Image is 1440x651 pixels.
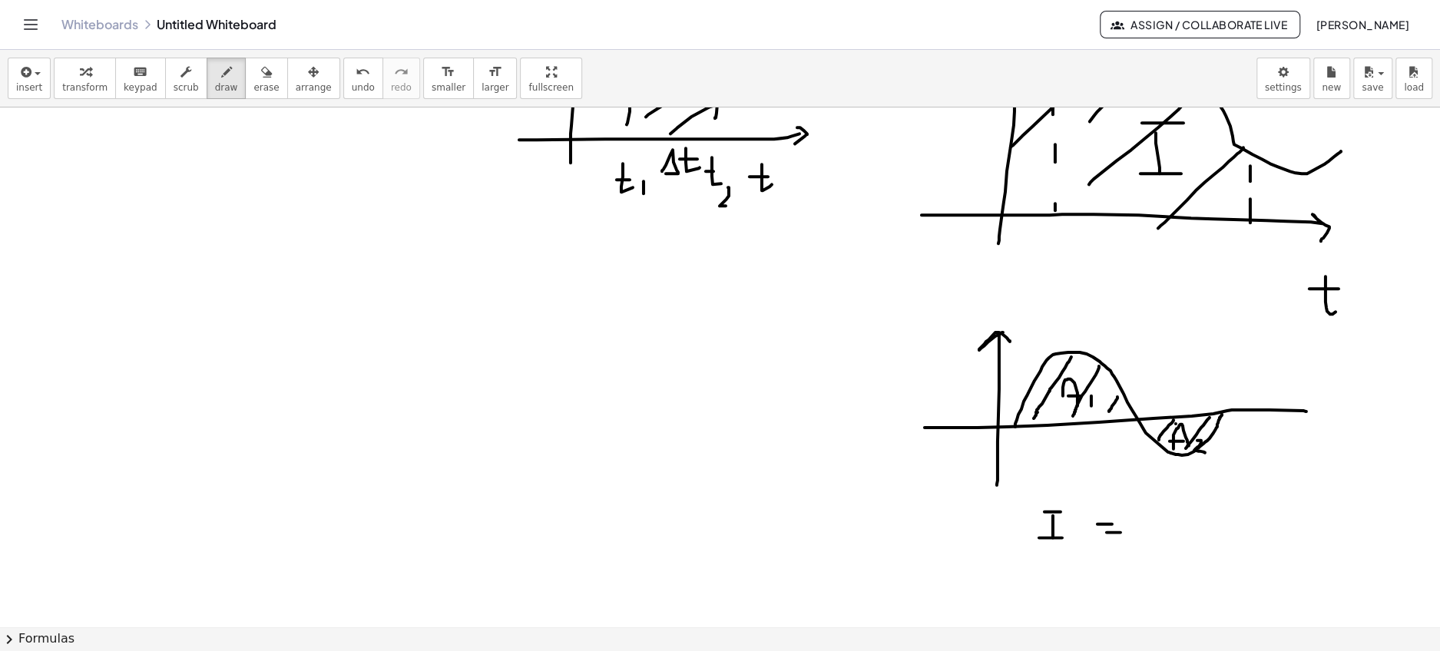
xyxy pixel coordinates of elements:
button: transform [54,58,116,99]
span: arrange [296,82,332,93]
button: erase [245,58,287,99]
span: keypad [124,82,157,93]
span: draw [215,82,238,93]
i: format_size [441,63,455,81]
span: [PERSON_NAME] [1316,18,1409,31]
span: smaller [432,82,465,93]
button: new [1313,58,1350,99]
button: Toggle navigation [18,12,43,37]
span: load [1404,82,1424,93]
span: redo [391,82,412,93]
button: format_sizesmaller [423,58,474,99]
button: fullscreen [520,58,581,99]
i: format_size [488,63,502,81]
button: arrange [287,58,340,99]
i: redo [394,63,409,81]
button: Assign / Collaborate Live [1100,11,1300,38]
span: settings [1265,82,1302,93]
button: format_sizelarger [473,58,517,99]
span: insert [16,82,42,93]
button: keyboardkeypad [115,58,166,99]
a: Whiteboards [61,17,138,32]
span: undo [352,82,375,93]
span: new [1322,82,1341,93]
button: settings [1256,58,1310,99]
button: scrub [165,58,207,99]
span: larger [482,82,508,93]
i: undo [356,63,370,81]
button: insert [8,58,51,99]
button: [PERSON_NAME] [1303,11,1422,38]
span: scrub [174,82,199,93]
span: transform [62,82,108,93]
button: redoredo [382,58,420,99]
button: load [1395,58,1432,99]
span: fullscreen [528,82,573,93]
span: erase [253,82,279,93]
button: draw [207,58,247,99]
button: save [1353,58,1392,99]
span: Assign / Collaborate Live [1113,18,1287,31]
span: save [1362,82,1383,93]
i: keyboard [133,63,147,81]
button: undoundo [343,58,383,99]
